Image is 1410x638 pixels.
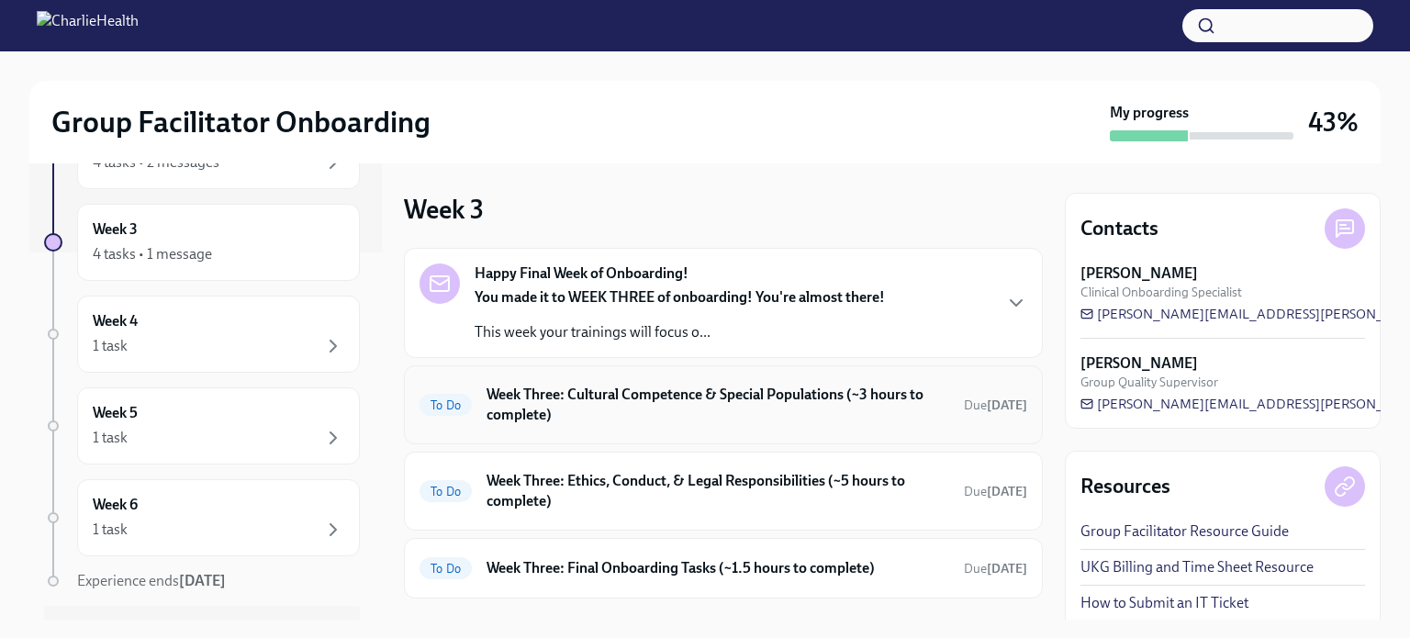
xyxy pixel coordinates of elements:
strong: [DATE] [987,561,1027,576]
h6: Week 3 [93,219,138,240]
h4: Resources [1080,473,1170,500]
strong: You made it to WEEK THREE of onboarding! You're almost there! [475,288,885,306]
a: Week 61 task [44,479,360,556]
a: Group Facilitator Resource Guide [1080,521,1289,542]
h3: 43% [1308,106,1359,139]
span: October 4th, 2025 10:00 [964,560,1027,577]
span: Due [964,561,1027,576]
h3: Week 3 [404,193,484,226]
strong: [PERSON_NAME] [1080,263,1198,284]
a: To DoWeek Three: Ethics, Conduct, & Legal Responsibilities (~5 hours to complete)Due[DATE] [420,467,1027,515]
img: CharlieHealth [37,11,139,40]
div: 4 tasks • 1 message [93,244,212,264]
strong: [PERSON_NAME] [1080,353,1198,374]
span: Group Quality Supervisor [1080,374,1218,391]
strong: My progress [1110,103,1189,123]
div: 1 task [93,428,128,448]
h6: Week Three: Cultural Competence & Special Populations (~3 hours to complete) [487,385,949,425]
h6: Week 6 [93,495,138,515]
strong: [DATE] [179,572,226,589]
h6: Week Three: Final Onboarding Tasks (~1.5 hours to complete) [487,558,949,578]
a: UKG Billing and Time Sheet Resource [1080,557,1314,577]
span: Experience ends [77,572,226,589]
strong: Happy Final Week of Onboarding! [475,263,688,284]
strong: [DATE] [987,484,1027,499]
span: Due [964,484,1027,499]
a: Week 41 task [44,296,360,373]
span: To Do [420,562,472,576]
h6: Week 5 [93,403,138,423]
h6: Week 4 [93,311,138,331]
span: Due [964,397,1027,413]
h4: Contacts [1080,215,1158,242]
strong: [DATE] [987,397,1027,413]
div: 1 task [93,336,128,356]
span: To Do [420,485,472,498]
a: Week 34 tasks • 1 message [44,204,360,281]
h2: Group Facilitator Onboarding [51,104,431,140]
p: This week your trainings will focus o... [475,322,885,342]
a: How to Submit an IT Ticket [1080,593,1248,613]
a: To DoWeek Three: Cultural Competence & Special Populations (~3 hours to complete)Due[DATE] [420,381,1027,429]
a: Week 51 task [44,387,360,465]
span: Clinical Onboarding Specialist [1080,284,1242,301]
h6: Week Three: Ethics, Conduct, & Legal Responsibilities (~5 hours to complete) [487,471,949,511]
span: October 6th, 2025 10:00 [964,483,1027,500]
span: To Do [420,398,472,412]
span: October 6th, 2025 10:00 [964,397,1027,414]
a: To DoWeek Three: Final Onboarding Tasks (~1.5 hours to complete)Due[DATE] [420,554,1027,583]
div: 1 task [93,520,128,540]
